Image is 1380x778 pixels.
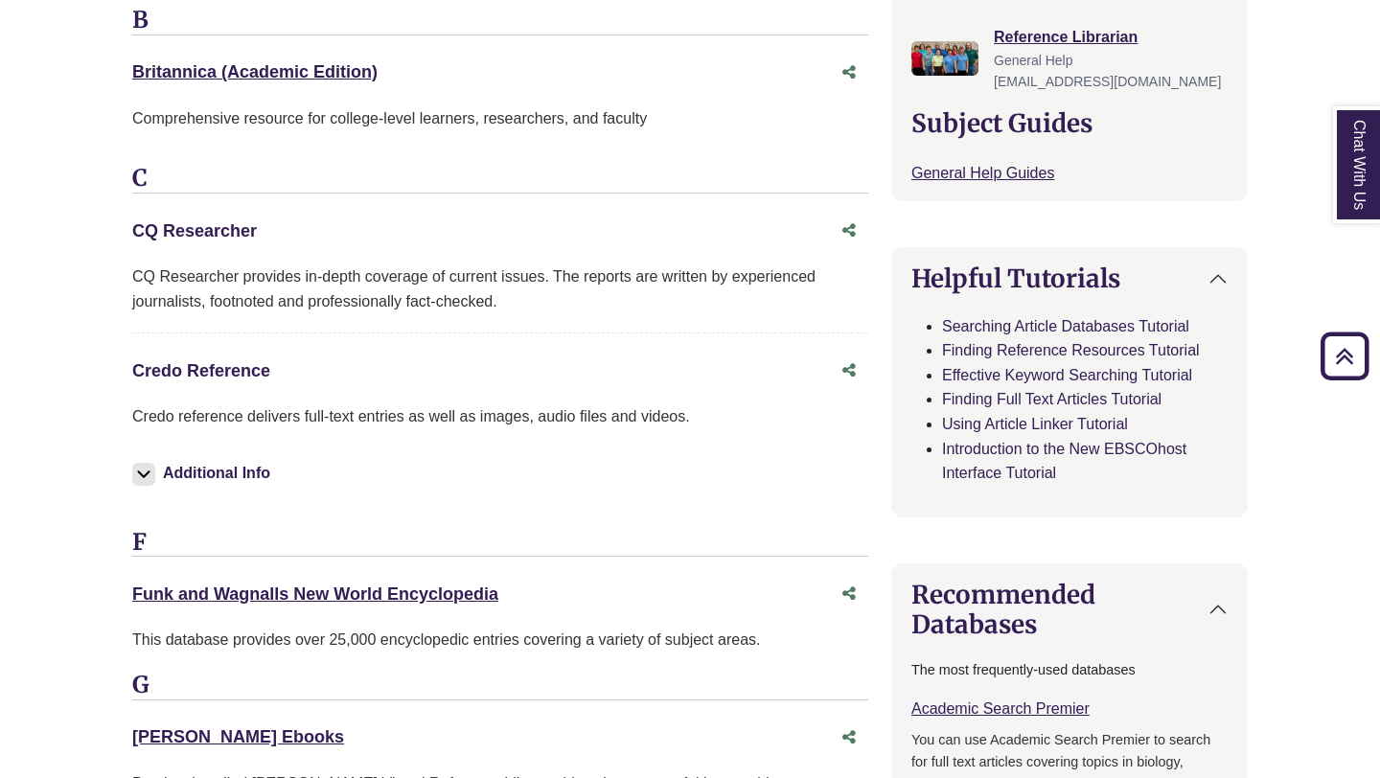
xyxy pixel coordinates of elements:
a: Funk and Wagnalls New World Encyclopedia [132,584,498,604]
p: The most frequently-used databases [911,659,1228,681]
div: This database provides over 25,000 encyclopedic entries covering a variety of subject areas. [132,628,868,652]
button: Share this database [830,720,868,756]
a: [PERSON_NAME] Ebooks [132,727,344,746]
a: Reference Librarian [994,29,1138,45]
button: Share this database [830,353,868,389]
p: Credo reference delivers full-text entries as well as images, audio files and videos. [132,404,868,429]
button: Helpful Tutorials [892,248,1247,309]
button: Recommended Databases [892,564,1247,654]
p: Comprehensive resource for college-level learners, researchers, and faculty [132,106,868,131]
a: Credo Reference [132,361,270,380]
a: Britannica (Academic Edition) [132,62,378,81]
span: General Help [994,53,1073,68]
a: General Help Guides [911,165,1054,181]
a: CQ Researcher [132,221,257,240]
button: Share this database [830,55,868,91]
a: Academic Search Premier [911,700,1090,717]
button: Share this database [830,213,868,249]
a: Back to Top [1314,343,1375,369]
button: Additional Info [132,460,276,487]
a: Introduction to the New EBSCOhost Interface Tutorial [942,441,1186,482]
div: CQ Researcher provides in-depth coverage of current issues. The reports are written by experience... [132,264,868,313]
img: Reference Librarian [911,41,978,76]
h2: Subject Guides [911,108,1228,138]
span: [EMAIL_ADDRESS][DOMAIN_NAME] [994,74,1221,89]
a: Finding Reference Resources Tutorial [942,342,1200,358]
a: Using Article Linker Tutorial [942,416,1128,432]
a: Finding Full Text Articles Tutorial [942,391,1161,407]
h3: F [132,529,868,558]
a: Effective Keyword Searching Tutorial [942,367,1192,383]
h3: C [132,165,868,194]
button: Share this database [830,576,868,612]
h3: B [132,7,868,35]
h3: G [132,672,868,700]
a: Searching Article Databases Tutorial [942,318,1189,334]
